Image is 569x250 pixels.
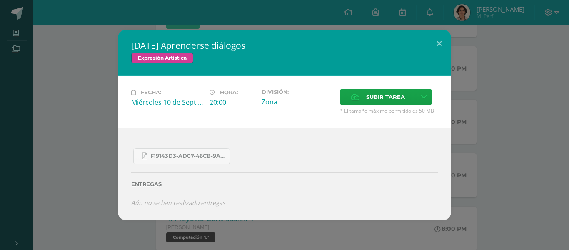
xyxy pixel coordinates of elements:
span: Expresión Artística [131,53,193,63]
span: Fecha: [141,89,161,96]
div: Zona [262,97,333,106]
label: División: [262,89,333,95]
span: * El tamaño máximo permitido es 50 MB [340,107,438,114]
h2: [DATE] Aprenderse diálogos [131,40,438,51]
i: Aún no se han realizado entregas [131,199,225,207]
div: 20:00 [210,98,255,107]
span: f19143d3-ad07-46cb-9a05-b908f9eac67d.pdf [150,153,225,159]
button: Close (Esc) [427,30,451,58]
span: Hora: [220,89,238,96]
label: Entregas [131,181,438,187]
span: Subir tarea [366,89,405,105]
a: f19143d3-ad07-46cb-9a05-b908f9eac67d.pdf [133,148,230,164]
div: Miércoles 10 de Septiembre [131,98,203,107]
